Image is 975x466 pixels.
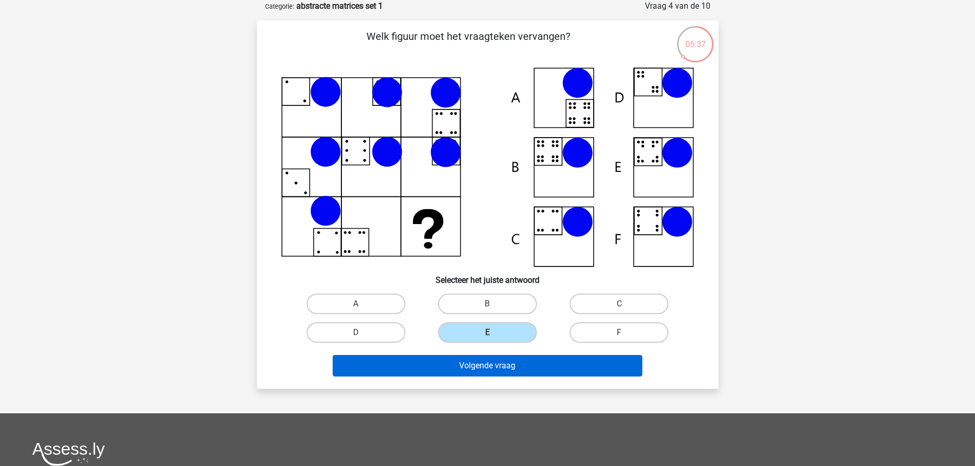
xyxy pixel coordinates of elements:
[307,294,405,314] label: A
[296,1,383,11] strong: abstracte matrices set 1
[307,322,405,343] label: D
[438,294,537,314] label: B
[273,29,664,59] p: Welk figuur moet het vraagteken vervangen?
[676,25,714,51] div: 05:37
[333,355,642,376] button: Volgende vraag
[570,294,668,314] label: C
[273,267,702,285] h6: Selecteer het juiste antwoord
[438,322,537,343] label: E
[265,3,294,10] small: Categorie:
[32,442,105,466] img: Assessly logo
[570,322,668,343] label: F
